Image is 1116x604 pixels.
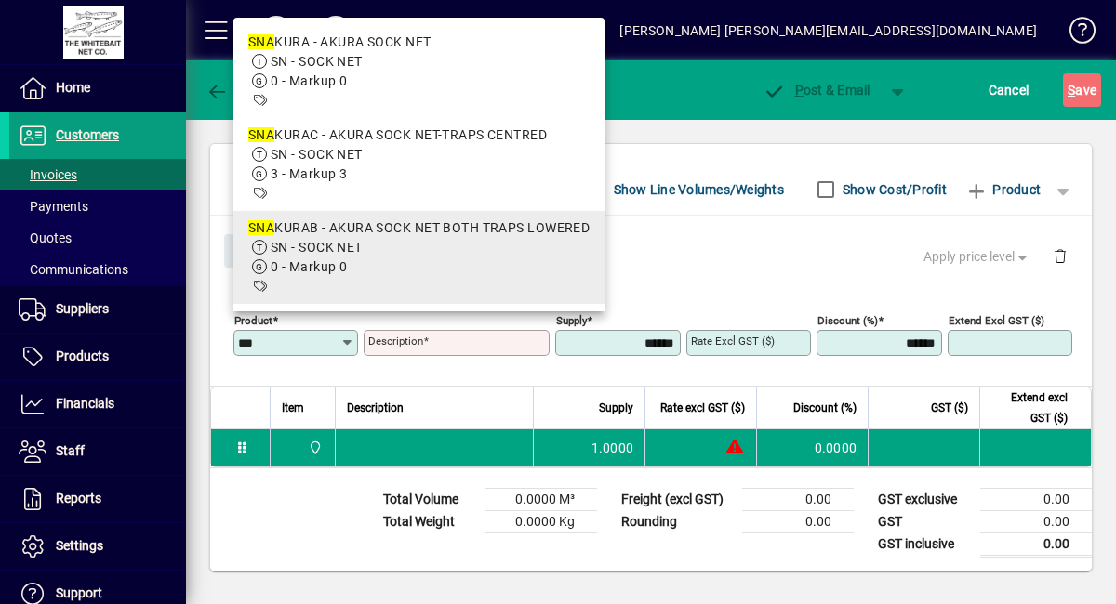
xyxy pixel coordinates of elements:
span: Item [282,398,304,418]
td: GST inclusive [869,532,980,556]
span: Settings [56,538,103,553]
span: SN - SOCK NET [271,147,363,162]
button: Save [1063,73,1101,107]
button: Cancel [984,73,1034,107]
div: Product [210,216,1092,283]
button: Post & Email [753,73,880,107]
td: Freight (excl GST) [612,488,742,510]
mat-option: SNAKURAB - AKURA SOCK NET BOTH TRAPS LOWERED [233,211,604,304]
span: Customers [56,127,119,142]
span: Invoices [19,167,77,182]
span: Products [56,348,109,363]
td: 0.0000 [756,429,868,466]
td: Total Weight [374,510,485,532]
td: 0.00 [980,510,1092,532]
mat-option: SNAKURAC - AKURA SOCK NET-TRAPS CENTRED [233,118,604,211]
td: Rounding [612,510,742,532]
span: Payments [19,199,88,214]
mat-label: Rate excl GST ($) [691,335,775,348]
a: Home [9,65,186,112]
span: Supply [599,398,633,418]
app-page-header-button: Close [219,242,292,258]
td: 0.00 [742,488,854,510]
span: Support [56,585,102,600]
span: Rate excl GST ($) [660,398,745,418]
a: Reports [9,476,186,522]
span: ost & Email [763,83,870,98]
span: GST ($) [931,398,968,418]
div: KURAC - AKURA SOCK NET-TRAPS CENTRED [248,125,590,145]
span: Quotes [19,230,72,245]
a: Communications [9,254,186,285]
button: Profile [306,14,365,47]
mat-label: Product [234,313,272,326]
span: Home [56,80,90,95]
td: GST [869,510,980,532]
span: 1.0000 [591,439,634,457]
td: Total Volume [374,488,485,510]
a: Products [9,334,186,380]
span: Communications [19,262,128,277]
mat-label: Extend excl GST ($) [949,313,1044,326]
span: 0 - Markup 0 [271,259,347,274]
span: SN - SOCK NET [271,54,363,69]
a: Suppliers [9,286,186,333]
app-page-header-button: Delete [1038,247,1083,264]
button: Delete [1038,234,1083,279]
span: SN - SOCK NET [271,240,363,255]
a: Invoices [9,159,186,190]
div: KURAB - AKURA SOCK NET BOTH TRAPS LOWERED [248,218,590,238]
button: Back [201,73,272,107]
em: SNA [248,34,274,49]
span: Reports [56,491,101,506]
span: 3 - Markup 3 [271,166,347,181]
label: Show Cost/Profit [839,180,947,199]
span: S [1068,83,1075,98]
mat-label: Supply [556,313,587,326]
span: Close [232,235,280,266]
a: Quotes [9,222,186,254]
span: Back [206,83,268,98]
mat-label: Description [368,335,423,348]
span: P [795,83,804,98]
td: 0.0000 Kg [485,510,597,532]
em: SNA [248,127,274,142]
label: Show Line Volumes/Weights [610,180,784,199]
button: Add [246,14,306,47]
a: Staff [9,428,186,475]
div: [PERSON_NAME] [PERSON_NAME][EMAIL_ADDRESS][DOMAIN_NAME] [619,16,1037,46]
mat-option: SNAKURA - AKURA SOCK NET [233,25,604,118]
button: Apply price level [916,240,1039,273]
div: The Whitebait Net Co [365,16,490,46]
span: Rangiora [303,438,325,458]
app-page-header-button: Back [186,73,288,107]
span: 0 - Markup 0 [271,73,347,88]
a: Settings [9,523,186,570]
td: GST exclusive [869,488,980,510]
span: Description [347,398,404,418]
mat-label: Discount (%) [817,313,878,326]
span: ave [1068,75,1096,105]
td: 0.0000 M³ [485,488,597,510]
span: Extend excl GST ($) [991,387,1068,428]
span: Discount (%) [793,398,857,418]
span: Financials [56,396,114,411]
td: 0.00 [980,488,1092,510]
em: SNA [248,220,274,235]
td: 0.00 [742,510,854,532]
div: KURA - AKURA SOCK NET [248,33,590,52]
button: Close [224,234,287,268]
span: Apply price level [923,247,1031,267]
span: Staff [56,443,85,458]
span: Cancel [989,75,1030,105]
a: Knowledge Base [1056,4,1093,64]
a: Financials [9,381,186,427]
a: Payments [9,190,186,222]
span: Suppliers [56,301,109,316]
td: 0.00 [980,532,1092,556]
